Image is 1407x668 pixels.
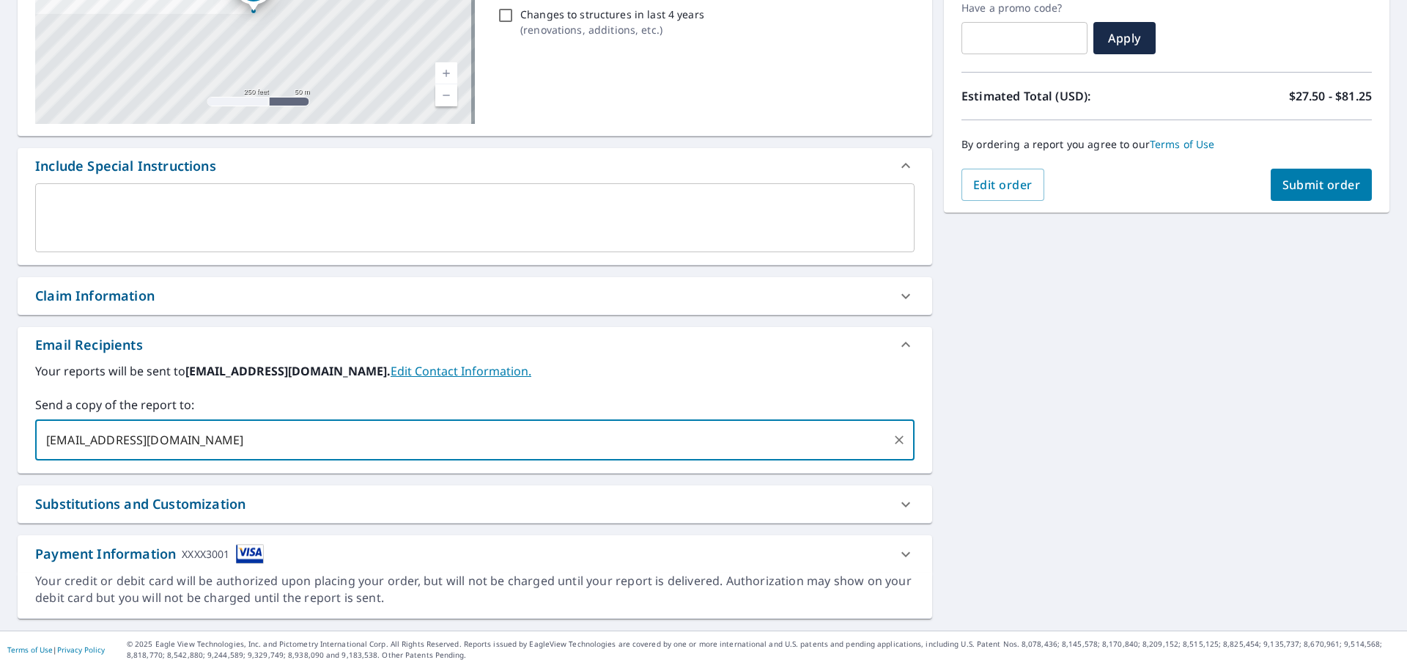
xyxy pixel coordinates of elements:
[182,544,229,564] div: XXXX3001
[391,363,531,379] a: EditContactInfo
[35,544,264,564] div: Payment Information
[1150,137,1215,151] a: Terms of Use
[1105,30,1144,46] span: Apply
[18,535,932,573] div: Payment InformationXXXX3001cardImage
[236,544,264,564] img: cardImage
[961,169,1044,201] button: Edit order
[18,327,932,362] div: Email Recipients
[1289,87,1372,105] p: $27.50 - $81.25
[35,573,915,606] div: Your credit or debit card will be authorized upon placing your order, but will not be charged unt...
[35,286,155,306] div: Claim Information
[520,7,704,22] p: Changes to structures in last 4 years
[435,84,457,106] a: Current Level 17, Zoom Out
[127,639,1400,661] p: © 2025 Eagle View Technologies, Inc. and Pictometry International Corp. All Rights Reserved. Repo...
[18,485,932,523] div: Substitutions and Customization
[973,177,1033,193] span: Edit order
[35,396,915,414] label: Send a copy of the report to:
[18,277,932,315] div: Claim Information
[57,645,105,655] a: Privacy Policy
[889,430,909,450] button: Clear
[1271,169,1373,201] button: Submit order
[961,87,1167,105] p: Estimated Total (USD):
[35,156,216,176] div: Include Special Instructions
[520,22,704,37] p: ( renovations, additions, etc. )
[961,1,1087,15] label: Have a promo code?
[35,335,143,355] div: Email Recipients
[18,148,932,183] div: Include Special Instructions
[1093,22,1156,54] button: Apply
[1282,177,1361,193] span: Submit order
[7,645,53,655] a: Terms of Use
[35,362,915,380] label: Your reports will be sent to
[35,494,245,514] div: Substitutions and Customization
[961,138,1372,151] p: By ordering a report you agree to our
[185,363,391,379] b: [EMAIL_ADDRESS][DOMAIN_NAME].
[7,645,105,654] p: |
[435,62,457,84] a: Current Level 17, Zoom In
